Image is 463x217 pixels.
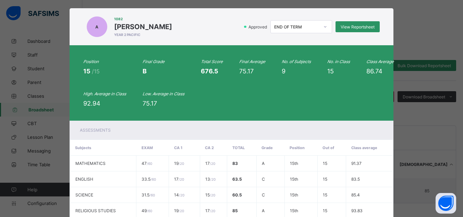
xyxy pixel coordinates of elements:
span: / 20 [210,209,215,213]
span: Approved [248,24,269,29]
span: View Reportsheet [341,24,375,29]
span: 15 [327,68,334,75]
span: /15 [92,68,100,75]
span: Grade [261,145,273,150]
i: Low. Average in Class [143,91,184,96]
span: [PERSON_NAME] [114,23,172,31]
span: 92.94 [83,100,100,107]
span: 47 [142,161,152,166]
span: / 60 [147,161,152,166]
span: 85.4 [351,192,360,197]
div: END OF TERM [274,24,319,29]
span: 19 [174,161,184,166]
span: 60.5 [232,192,242,197]
span: EXAM [142,145,153,150]
span: / 20 [179,161,184,166]
span: Subjects [75,145,91,150]
span: 15 [323,161,327,166]
span: C [262,192,265,197]
span: 86.74 [366,68,382,75]
span: 1082 [114,17,172,21]
span: 14 [174,192,184,197]
span: / 20 [179,177,184,181]
span: 17 [174,177,184,182]
span: CA 2 [205,145,214,150]
span: / 20 [210,193,215,197]
span: 19 [174,208,184,213]
span: YEAR 2 PACIFIC [114,33,172,37]
span: 15 [323,208,327,213]
i: High. Average in Class [83,91,126,96]
span: Total [232,145,245,150]
span: 9 [282,68,285,75]
span: 15 [205,192,215,197]
span: Out of [322,145,334,150]
span: 49 [142,208,152,213]
button: Open asap [436,193,456,214]
i: Position [83,59,99,64]
span: Assessments [80,128,111,133]
span: 15 [323,192,327,197]
span: 17 [205,161,215,166]
span: / 60 [150,177,156,181]
span: B [143,68,147,75]
span: Class average [351,145,377,150]
span: C [262,177,265,182]
span: / 60 [149,193,155,197]
span: / 20 [179,193,184,197]
i: Final Average [239,59,265,64]
span: 83.5 [351,177,360,182]
span: 15th [290,177,298,182]
span: / 20 [210,161,215,166]
span: 91.37 [351,161,362,166]
span: 15 [323,177,327,182]
span: 13 [205,177,216,182]
span: 75.17 [239,68,254,75]
span: / 60 [147,209,152,213]
span: A [262,161,265,166]
span: / 20 [179,209,184,213]
span: 93.83 [351,208,363,213]
span: SCIENCE [75,192,93,197]
span: 15 [83,68,92,75]
span: A [95,24,98,29]
i: Class Average [366,59,394,64]
span: MATHEMATICS [75,161,106,166]
span: 85 [232,208,238,213]
span: RELIGIOUS STUDIES [75,208,116,213]
span: 75.17 [143,100,157,107]
span: ENGLISH [75,177,93,182]
span: Position [290,145,305,150]
span: 676.5 [201,68,218,75]
span: CA 1 [174,145,182,150]
i: No. of Subjects [282,59,311,64]
i: No. in Class [327,59,350,64]
i: Final Grade [143,59,165,64]
span: / 20 [210,177,216,181]
span: 83 [232,161,238,166]
span: 15th [290,208,298,213]
span: 33.5 [142,177,156,182]
span: 15th [290,192,298,197]
span: 15th [290,161,298,166]
span: 17 [205,208,215,213]
span: 63.5 [232,177,242,182]
span: 31.5 [142,192,155,197]
i: Total Score [201,59,223,64]
span: A [262,208,265,213]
